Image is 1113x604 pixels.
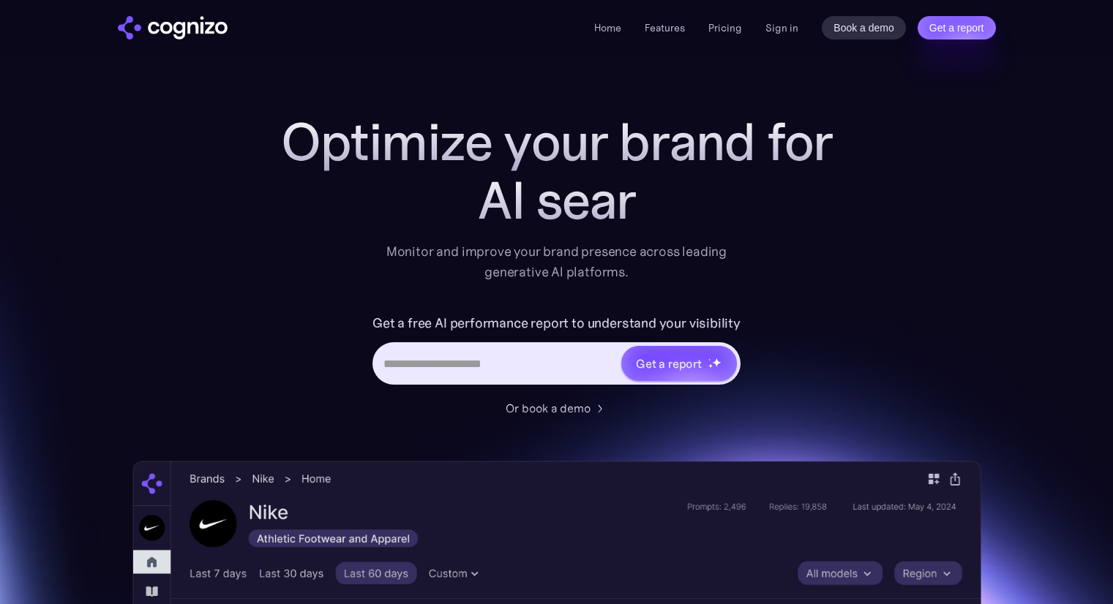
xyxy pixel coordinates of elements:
div: Monitor and improve your brand presence across leading generative AI platforms. [377,241,737,282]
img: star [708,358,711,360]
form: Hero URL Input Form [372,312,741,392]
div: AI sear [264,171,850,230]
a: Get a report [918,16,996,39]
a: Or book a demo [506,399,608,417]
div: Get a report [636,355,702,372]
a: Get a reportstarstarstar [620,344,738,382]
img: star [712,358,722,367]
img: star [708,363,713,369]
a: Home [594,21,621,34]
img: cognizo logo [118,16,228,39]
label: Get a free AI performance report to understand your visibility [372,312,741,335]
a: Sign in [765,19,798,37]
a: home [118,16,228,39]
div: Or book a demo [506,399,591,417]
a: Pricing [708,21,742,34]
a: Features [645,21,685,34]
h1: Optimize your brand for [264,113,850,171]
a: Book a demo [822,16,906,39]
